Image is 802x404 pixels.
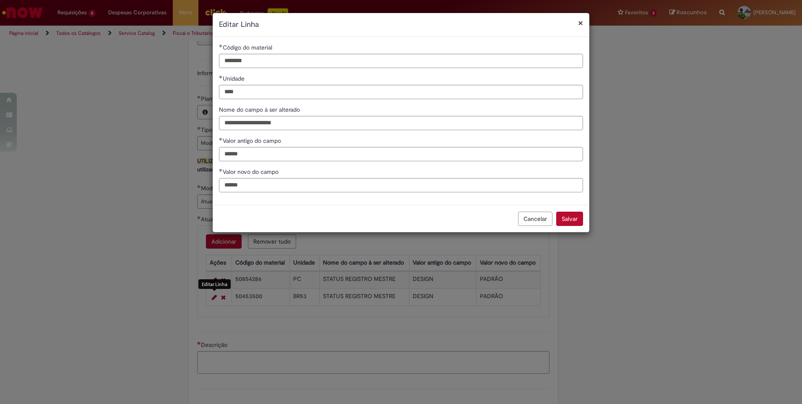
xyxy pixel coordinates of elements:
[223,168,280,176] span: Valor novo do campo
[219,116,583,130] input: Nome do campo à ser alterado
[578,18,583,27] button: Fechar modal
[219,75,223,79] span: Obrigatório Preenchido
[556,212,583,226] button: Salvar
[518,212,552,226] button: Cancelar
[219,54,583,68] input: Código do material
[223,44,274,51] span: Código do material
[219,147,583,161] input: Valor antigo do campo
[198,279,231,289] div: Editar Linha
[219,106,302,113] span: Nome do campo à ser alterado
[219,85,583,99] input: Unidade
[219,44,223,47] span: Obrigatório Preenchido
[219,168,223,172] span: Obrigatório Preenchido
[223,75,246,82] span: Unidade
[219,178,583,192] input: Valor novo do campo
[219,137,223,141] span: Obrigatório Preenchido
[219,19,583,30] h2: Editar Linha
[223,137,283,144] span: Valor antigo do campo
